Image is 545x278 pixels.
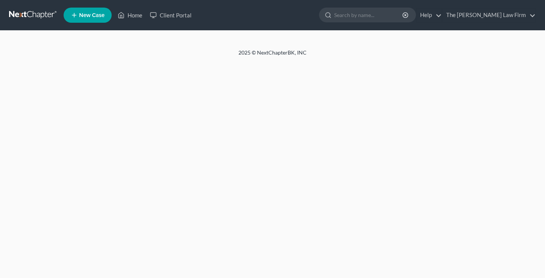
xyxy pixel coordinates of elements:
[442,8,536,22] a: The [PERSON_NAME] Law Firm
[334,8,403,22] input: Search by name...
[57,49,488,62] div: 2025 © NextChapterBK, INC
[146,8,195,22] a: Client Portal
[114,8,146,22] a: Home
[79,12,104,18] span: New Case
[416,8,442,22] a: Help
